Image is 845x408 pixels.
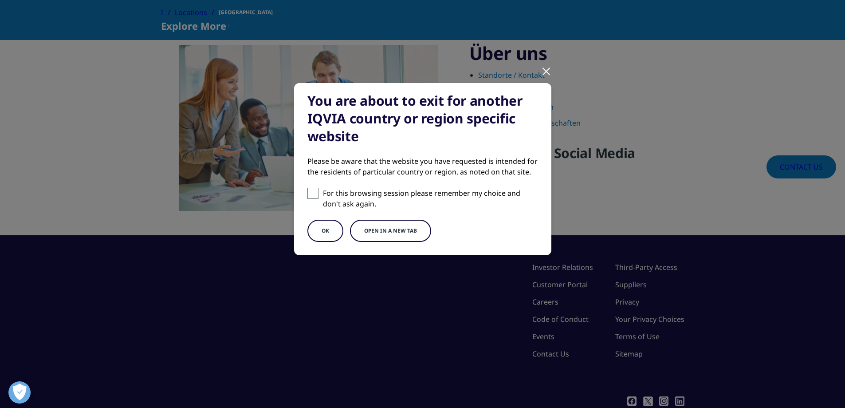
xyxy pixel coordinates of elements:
[307,220,343,242] button: OK
[8,381,31,404] button: Präferenzen öffnen
[307,92,538,145] div: You are about to exit for another IQVIA country or region specific website
[307,156,538,177] div: Please be aware that the website you have requested is intended for the residents of particular c...
[323,188,538,209] p: For this browsing session please remember my choice and don't ask again.
[350,220,431,242] button: Open in a new tab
